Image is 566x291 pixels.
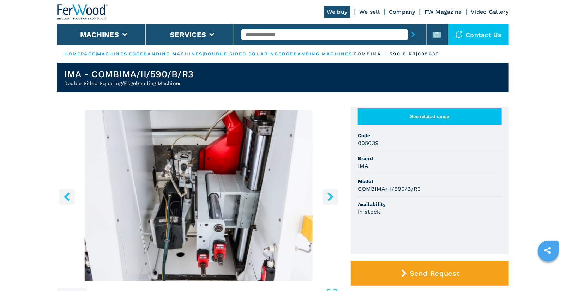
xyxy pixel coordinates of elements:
span: Availability [358,201,502,208]
h2: Double Sided Squaring/Edgebanding Machines [64,80,193,87]
button: left-button [59,189,75,205]
p: combima ii 590 b r3 | [354,51,418,57]
span: | [203,51,204,56]
button: See related range [358,108,502,125]
h3: in stock [358,208,380,216]
span: Model [358,178,502,185]
a: double sided squaringedgebanding machines [204,51,352,56]
button: submit-button [408,26,419,43]
a: Video Gallery [471,8,509,15]
a: We sell [360,8,380,15]
img: Contact us [456,31,463,38]
a: machines [97,51,127,56]
button: Services [170,30,206,39]
a: We buy [324,6,350,18]
span: | [127,51,129,56]
button: Send Request [351,261,509,286]
img: Double Sided Squaring/Edgebanding Machines IMA COMBIMA/II/590/B/R3 [57,110,340,281]
button: Machines [80,30,119,39]
p: 005639 [418,51,440,57]
span: Code [358,132,502,139]
iframe: Chat [536,259,561,286]
a: Company [389,8,415,15]
img: Ferwood [57,4,108,20]
button: right-button [323,189,338,205]
a: sharethis [539,242,556,259]
span: | [96,51,97,56]
span: | [352,51,354,56]
a: FW Magazine [424,8,462,15]
span: Send Request [410,269,459,278]
div: Go to Slide 25 [57,110,340,281]
h3: 005639 [358,139,379,147]
h3: COMBIMA/II/590/B/R3 [358,185,421,193]
span: Brand [358,155,502,162]
h1: IMA - COMBIMA/II/590/B/R3 [64,68,193,80]
h3: IMA [358,162,369,170]
div: Contact us [448,24,509,45]
a: edgebanding machines [129,51,203,56]
a: HOMEPAGE [64,51,96,56]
